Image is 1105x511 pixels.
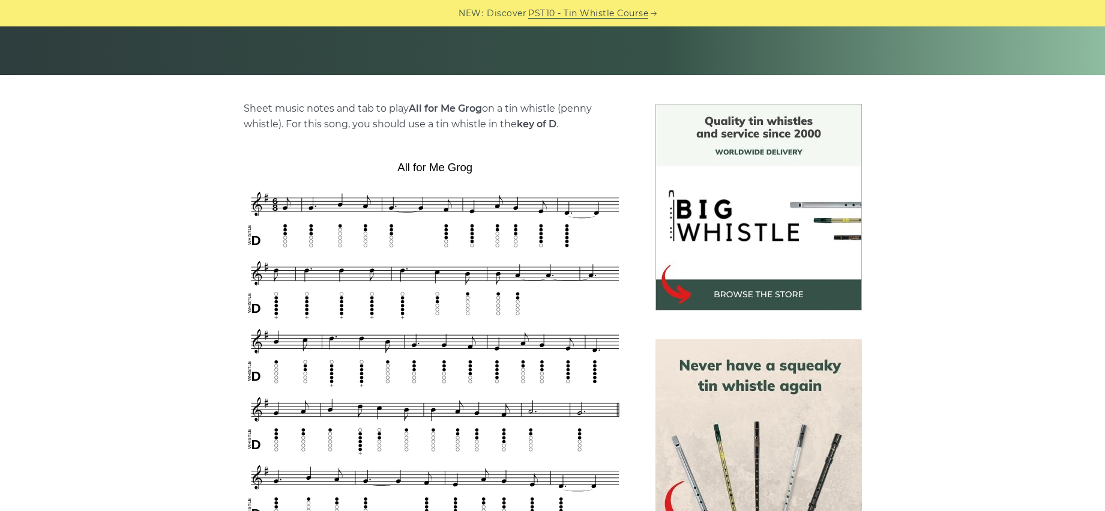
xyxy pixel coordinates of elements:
[517,118,556,130] strong: key of D
[409,103,482,114] strong: All for Me Grog
[487,7,526,20] span: Discover
[459,7,483,20] span: NEW:
[244,101,627,132] p: Sheet music notes and tab to play on a tin whistle (penny whistle). For this song, you should use...
[655,104,862,310] img: BigWhistle Tin Whistle Store
[528,7,648,20] a: PST10 - Tin Whistle Course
